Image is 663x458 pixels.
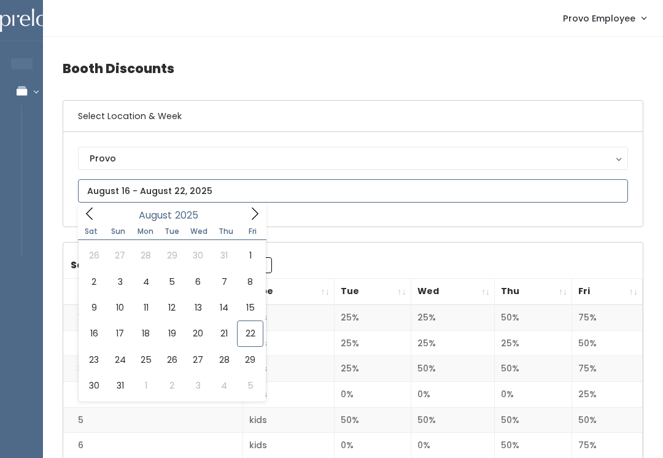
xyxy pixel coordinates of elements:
[563,12,635,25] span: Provo Employee
[572,407,643,433] td: 50%
[237,373,263,398] span: September 5, 2025
[107,347,133,373] span: August 24, 2025
[81,320,107,346] span: August 16, 2025
[211,373,237,398] span: September 4, 2025
[185,347,211,373] span: August 27, 2025
[237,295,263,320] span: August 15, 2025
[185,269,211,295] span: August 6, 2025
[71,257,272,273] label: Search:
[107,373,133,398] span: August 31, 2025
[90,152,616,165] div: Provo
[495,407,572,433] td: 50%
[211,295,237,320] span: August 14, 2025
[81,295,107,320] span: August 9, 2025
[63,279,243,305] th: Booth Number: activate to sort column descending
[572,330,643,356] td: 50%
[159,320,185,346] span: August 19, 2025
[139,211,172,220] span: August
[159,295,185,320] span: August 12, 2025
[133,373,159,398] span: September 1, 2025
[107,320,133,346] span: August 17, 2025
[237,320,263,346] span: August 22, 2025
[243,382,335,408] td: kids
[63,101,643,132] h6: Select Location & Week
[211,320,237,346] span: August 21, 2025
[212,228,239,235] span: Thu
[495,305,572,330] td: 50%
[158,228,185,235] span: Tue
[243,356,335,382] td: kids
[334,356,411,382] td: 25%
[185,228,212,235] span: Wed
[411,279,495,305] th: Wed: activate to sort column ascending
[211,347,237,373] span: August 28, 2025
[172,208,209,223] input: Year
[78,147,628,170] button: Provo
[105,228,132,235] span: Sun
[107,269,133,295] span: August 3, 2025
[243,330,335,356] td: kids
[159,373,185,398] span: September 2, 2025
[495,279,572,305] th: Thu: activate to sort column ascending
[78,179,628,203] input: August 16 - August 22, 2025
[237,243,263,268] span: August 1, 2025
[411,330,495,356] td: 25%
[185,295,211,320] span: August 13, 2025
[78,228,105,235] span: Sat
[243,305,335,330] td: kids
[243,407,335,433] td: kids
[572,305,643,330] td: 75%
[572,356,643,382] td: 75%
[81,243,107,268] span: July 26, 2025
[81,269,107,295] span: August 2, 2025
[237,269,263,295] span: August 8, 2025
[185,373,211,398] span: September 3, 2025
[334,305,411,330] td: 25%
[211,269,237,295] span: August 7, 2025
[81,347,107,373] span: August 23, 2025
[572,279,643,305] th: Fri: activate to sort column ascending
[495,330,572,356] td: 25%
[185,320,211,346] span: August 20, 2025
[159,243,185,268] span: July 29, 2025
[63,52,643,85] h4: Booth Discounts
[239,228,266,235] span: Fri
[411,356,495,382] td: 50%
[495,382,572,408] td: 0%
[133,295,159,320] span: August 11, 2025
[185,243,211,268] span: July 30, 2025
[132,228,159,235] span: Mon
[133,269,159,295] span: August 4, 2025
[63,356,243,382] td: 3
[334,279,411,305] th: Tue: activate to sort column ascending
[551,5,658,31] a: Provo Employee
[63,407,243,433] td: 5
[237,347,263,373] span: August 29, 2025
[211,243,237,268] span: July 31, 2025
[411,407,495,433] td: 50%
[334,382,411,408] td: 0%
[159,269,185,295] span: August 5, 2025
[63,382,243,408] td: 4
[411,305,495,330] td: 25%
[159,347,185,373] span: August 26, 2025
[133,320,159,346] span: August 18, 2025
[107,295,133,320] span: August 10, 2025
[133,243,159,268] span: July 28, 2025
[495,356,572,382] td: 50%
[572,382,643,408] td: 25%
[243,279,335,305] th: Type: activate to sort column ascending
[411,382,495,408] td: 0%
[63,330,243,356] td: 2
[63,305,243,330] td: 1
[334,407,411,433] td: 50%
[133,347,159,373] span: August 25, 2025
[81,373,107,398] span: August 30, 2025
[334,330,411,356] td: 25%
[107,243,133,268] span: July 27, 2025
